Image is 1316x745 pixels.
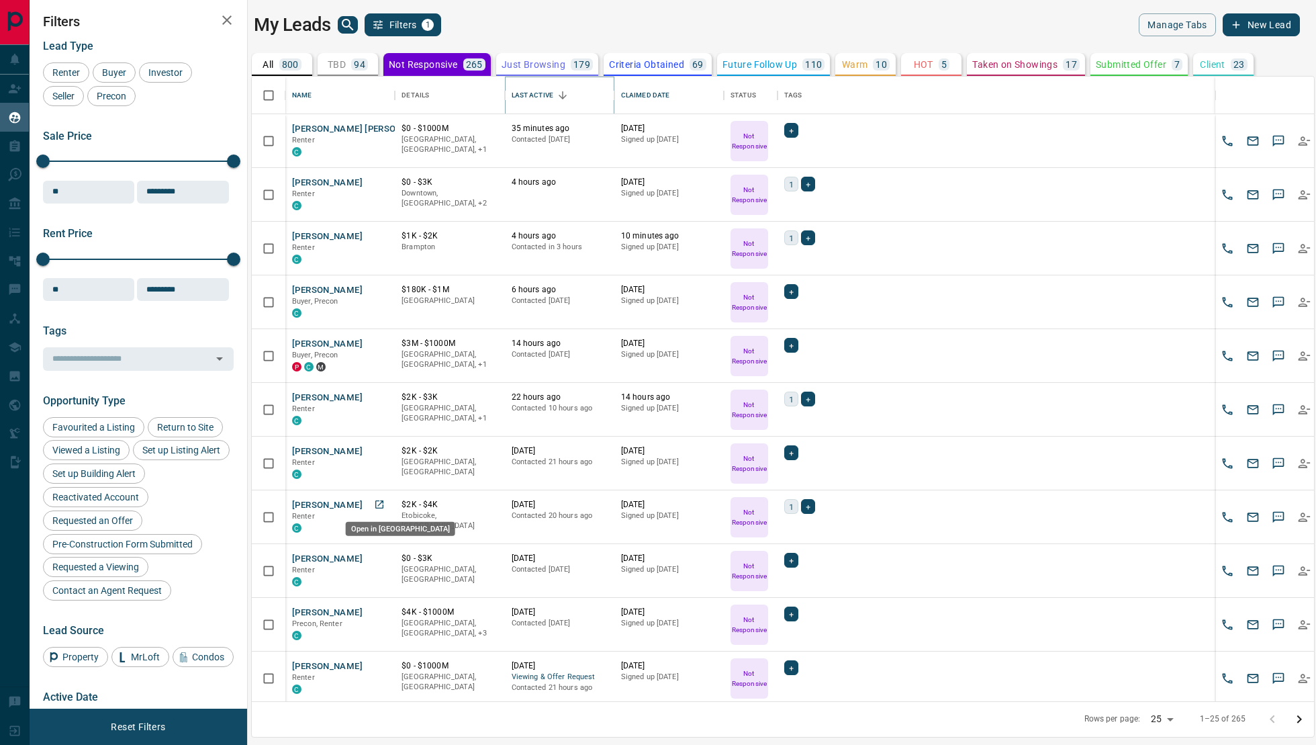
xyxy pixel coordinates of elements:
[210,349,229,368] button: Open
[1246,511,1260,524] svg: Email
[43,580,171,601] div: Contact an Agent Request
[292,458,315,467] span: Renter
[292,189,315,198] span: Renter
[789,339,794,352] span: +
[722,60,797,69] p: Future Follow Up
[1272,242,1285,255] svg: Sms
[365,13,442,36] button: Filters1
[1268,668,1288,689] button: SMS
[1221,564,1234,578] svg: Call
[1297,242,1311,255] svg: Reallocate
[43,487,148,507] div: Reactivated Account
[512,564,608,575] p: Contacted [DATE]
[1272,134,1285,148] svg: Sms
[621,338,717,349] p: [DATE]
[842,60,868,69] p: Warm
[805,60,822,69] p: 110
[402,134,498,155] p: Toronto
[1294,668,1314,689] button: Reallocate
[43,647,108,667] div: Property
[801,499,815,514] div: +
[402,177,498,188] p: $0 - $3K
[43,464,145,484] div: Set up Building Alert
[1272,564,1285,578] svg: Sms
[1066,60,1077,69] p: 17
[1272,188,1285,202] svg: Sms
[1268,400,1288,420] button: SMS
[389,60,458,69] p: Not Responsive
[48,562,144,572] span: Requested a Viewing
[48,492,144,502] span: Reactivated Account
[1297,511,1311,524] svg: Reallocate
[48,91,79,101] span: Seller
[1294,400,1314,420] button: Reallocate
[48,445,125,455] span: Viewed a Listing
[282,60,299,69] p: 800
[138,445,225,455] span: Set up Listing Alert
[1221,403,1234,417] svg: Call
[621,296,717,306] p: Signed up [DATE]
[402,564,498,585] p: [GEOGRAPHIC_DATA], [GEOGRAPHIC_DATA]
[43,13,234,30] h2: Filters
[1246,242,1260,255] svg: Email
[801,230,815,245] div: +
[292,201,301,210] div: condos.ca
[1243,292,1263,312] button: Email
[1243,238,1263,259] button: Email
[512,511,608,521] p: Contacted 20 hours ago
[1294,615,1314,635] button: Reallocate
[731,77,756,114] div: Status
[621,457,717,468] p: Signed up [DATE]
[402,349,498,370] p: Toronto
[789,607,794,621] span: +
[1246,618,1260,631] svg: Email
[402,511,498,531] p: Etobicoke, [GEOGRAPHIC_DATA]
[292,255,301,264] div: condos.ca
[1268,507,1288,527] button: SMS
[732,238,767,259] p: Not Responsive
[43,511,142,531] div: Requested an Offer
[1243,507,1263,527] button: Email
[292,147,301,157] div: condos.ca
[1286,706,1313,733] button: Go to next page
[1221,134,1234,148] svg: Call
[402,338,498,349] p: $3M - $1000M
[1297,296,1311,309] svg: Reallocate
[1268,131,1288,151] button: SMS
[43,534,202,554] div: Pre-Construction Form Submitted
[512,553,608,564] p: [DATE]
[402,403,498,424] p: Toronto
[621,445,717,457] p: [DATE]
[621,134,717,145] p: Signed up [DATE]
[806,231,810,245] span: +
[292,392,363,404] button: [PERSON_NAME]
[292,523,301,533] div: condos.ca
[263,60,273,69] p: All
[1246,188,1260,202] svg: Email
[1268,185,1288,205] button: SMS
[1217,507,1237,527] button: Call
[806,500,810,513] span: +
[1217,400,1237,420] button: Call
[292,243,315,252] span: Renter
[732,561,767,581] p: Not Responsive
[789,500,794,513] span: 1
[801,392,815,406] div: +
[1294,238,1314,259] button: Reallocate
[941,60,947,69] p: 5
[784,77,802,114] div: Tags
[512,134,608,145] p: Contacted [DATE]
[1174,60,1180,69] p: 7
[402,284,498,296] p: $180K - $1M
[1221,242,1234,255] svg: Call
[402,499,498,511] p: $2K - $4K
[1294,185,1314,205] button: Reallocate
[92,91,131,101] span: Precon
[43,440,130,460] div: Viewed a Listing
[1297,403,1311,417] svg: Reallocate
[292,660,363,673] button: [PERSON_NAME]
[1246,296,1260,309] svg: Email
[48,515,138,526] span: Requested an Offer
[292,577,301,586] div: condos.ca
[1243,615,1263,635] button: Email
